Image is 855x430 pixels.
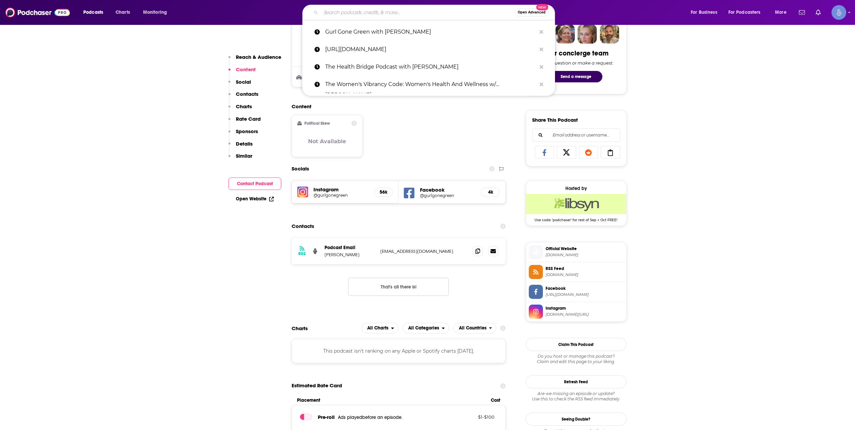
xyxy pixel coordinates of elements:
[236,128,258,134] p: Sponsors
[228,66,256,79] button: Content
[321,7,515,18] input: Search podcasts, credits, & more...
[292,339,506,363] div: This podcast isn't ranking on any Apple or Spotify charts [DATE].
[236,103,252,110] p: Charts
[600,24,619,44] img: Jon Profile
[297,75,337,79] h3: Education Level
[546,285,624,291] span: Facebook
[236,116,261,122] p: Rate Card
[544,49,608,57] div: Your concierge team
[116,8,130,17] span: Charts
[831,5,846,20] img: User Profile
[529,285,624,299] a: Facebook[URL][DOMAIN_NAME]
[5,6,70,19] img: Podchaser - Follow, Share and Rate Podcasts
[526,186,626,191] div: Hosted by
[228,141,253,153] button: Details
[402,323,449,334] h2: Categories
[228,116,261,128] button: Rate Card
[529,305,624,319] a: Instagram[DOMAIN_NAME][URL]
[338,415,402,420] span: Ads played before an episode .
[297,187,308,197] img: iconImage
[313,193,369,198] a: @gurlgonegreen
[536,4,548,10] span: New
[459,326,486,330] span: All Countries
[526,391,627,402] div: Are we missing an episode or update? Use this to check the RSS feed immediately.
[546,272,624,277] span: feeds.libsyn.com
[304,121,330,126] h2: Political Skew
[298,251,306,257] h3: RSS
[325,76,536,93] p: The Women's Vibrancy Code: Women's Health And Wellness w/ Maraya Brown
[578,24,597,44] img: Jules Profile
[526,194,626,214] img: Libsyn Deal: Use code: 'podchaser' for rest of Sep + Oct FREE!
[601,146,620,159] a: Copy Link
[532,128,620,142] div: Search followers
[526,354,627,364] div: Claim and edit this page to your liking.
[228,153,252,165] button: Similar
[308,138,346,145] h3: Not Available
[302,58,555,76] a: The Health Bridge Podcast with [PERSON_NAME]
[302,41,555,58] a: [URL][DOMAIN_NAME]
[546,252,624,258] span: gurlgonegreen.com
[292,379,342,392] span: Estimated Rate Card
[770,7,795,18] button: open menu
[297,397,485,403] span: Placement
[526,338,627,351] button: Claim This Podcast
[402,323,449,334] button: open menu
[515,8,549,16] button: Open AdvancedNew
[546,292,624,297] span: https://www.facebook.com/gurlgonegreen
[526,194,626,222] a: Libsyn Deal: Use code: 'podchaser' for rest of Sep + Oct FREE!
[236,141,253,147] p: Details
[309,5,561,20] div: Search podcasts, credits, & more...
[691,8,717,17] span: For Business
[550,71,602,82] button: Send a message
[292,220,314,233] h2: Contacts
[236,79,251,85] p: Social
[292,162,309,175] h2: Socials
[325,41,536,58] p: https://www.youtube.com/channel/UCj8B-r129M2DSIb7lecXQ9w
[236,153,252,159] p: Similar
[228,128,258,141] button: Sponsors
[367,326,388,330] span: All Charts
[546,246,624,252] span: Official Website
[361,323,398,334] h2: Platforms
[325,58,536,76] p: The Health Bridge Podcast with Holly B.
[546,312,624,317] span: instagram.com/gurlgonegreen
[420,187,476,193] h5: Facebook
[796,7,808,18] a: Show notifications dropdown
[325,245,375,250] p: Podcast Email
[228,79,251,91] button: Social
[451,414,495,420] p: $ 1 - $ 100
[420,193,476,198] a: @gurlgonegreen
[292,325,308,331] h2: Charts
[228,178,281,190] button: Contact Podcast
[228,91,258,103] button: Contacts
[138,7,176,18] button: open menu
[380,189,387,195] h5: 56k
[831,5,846,20] span: Logged in as Spiral5-G1
[453,323,497,334] h2: Countries
[236,54,281,60] p: Reach & Audience
[526,214,626,222] span: Use code: 'podchaser' for rest of Sep + Oct FREE!
[236,91,258,97] p: Contacts
[529,245,624,259] a: Official Website[DOMAIN_NAME]
[557,146,576,159] a: Share on X/Twitter
[292,103,501,110] h2: Content
[111,7,134,18] a: Charts
[526,413,627,426] a: Seeing Double?
[83,8,103,17] span: Podcasts
[236,196,274,202] a: Open Website
[539,60,613,66] div: Ask a question or make a request.
[361,323,398,334] button: open menu
[526,354,627,359] span: Do you host or manage this podcast?
[518,11,546,14] span: Open Advanced
[728,8,761,17] span: For Podcasters
[529,265,624,279] a: RSS Feed[DOMAIN_NAME]
[302,76,555,93] a: The Women's Vibrancy Code: Women's Health And Wellness w/ [PERSON_NAME]
[228,54,281,66] button: Reach & Audience
[555,24,575,44] img: Barbara Profile
[579,146,598,159] a: Share on Reddit
[831,5,846,20] button: Show profile menu
[538,129,614,142] input: Email address or username...
[546,305,624,311] span: Instagram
